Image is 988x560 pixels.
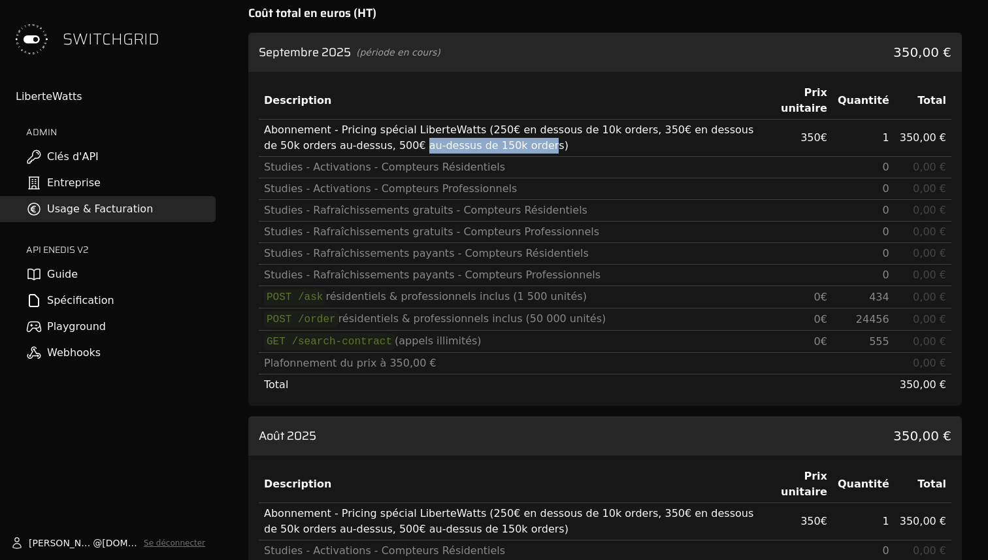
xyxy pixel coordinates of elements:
span: 350,00 € [900,515,946,527]
div: Studies - Rafraîchissements payants - Compteurs Résidentiels [264,246,755,261]
div: Quantité [838,93,889,108]
span: 0,00 € [913,161,946,173]
h2: Coût total en euros (HT) [248,4,962,22]
div: Studies - Rafraîchissements gratuits - Compteurs Résidentiels [264,203,755,218]
span: 0 [883,269,889,281]
div: Prix unitaire [766,469,827,500]
span: 0 [883,225,889,238]
span: 350,00 € [900,131,946,144]
div: Studies - Activations - Compteurs Professionnels [264,181,755,197]
div: Total [900,93,946,108]
span: 0,00 € [913,247,946,259]
span: 0 [883,544,889,557]
span: 350 € [800,515,827,527]
span: (période en cours) [356,46,440,59]
span: 350,00 € [900,378,946,391]
div: résidentiels & professionnels inclus (1 500 unités) [264,289,755,305]
div: Studies - Activations - Compteurs Résidentiels [264,543,755,559]
h2: ADMIN [26,125,216,139]
div: Studies - Activations - Compteurs Résidentiels [264,159,755,175]
span: 1 [883,131,889,144]
span: 555 [869,335,889,348]
span: 0 € [814,313,827,325]
span: 0 [883,161,889,173]
div: (appels illimités) [264,333,755,350]
button: Se déconnecter [144,538,205,548]
span: 350,00 € [893,427,951,445]
span: 350 € [800,131,827,144]
div: Total [900,476,946,492]
div: Studies - Rafraîchissements gratuits - Compteurs Professionnels [264,224,755,240]
span: 24456 [856,313,889,325]
span: 0 [883,204,889,216]
div: Plafonnement du prix à 350,00 € [264,355,755,371]
span: 0,00 € [913,357,946,369]
img: Switchgrid Logo [10,18,52,60]
code: POST /ask [264,289,325,306]
code: GET /search-contract [264,333,395,350]
div: Studies - Rafraîchissements payants - Compteurs Professionnels [264,267,755,283]
div: Abonnement - Pricing spécial LiberteWatts (250€ en dessous de 10k orders, 350€ en dessous de 50k ... [264,122,755,154]
span: 0,00 € [913,544,946,557]
span: @ [93,536,102,550]
span: 0 € [814,335,827,348]
span: Total [264,378,288,391]
span: 0 € [814,291,827,303]
span: 0,00 € [913,313,946,325]
span: 0,00 € [913,335,946,348]
h3: Septembre 2025 [259,43,351,61]
span: [PERSON_NAME].vanheusden [29,536,93,550]
div: Quantité [838,476,889,492]
span: 0 [883,247,889,259]
span: 0,00 € [913,269,946,281]
span: 0 [883,182,889,195]
span: 0,00 € [913,182,946,195]
div: Description [264,476,755,492]
div: LiberteWatts [16,89,216,105]
div: Prix unitaire [766,85,827,116]
h2: API ENEDIS v2 [26,243,216,256]
span: 0,00 € [913,225,946,238]
h3: Août 2025 [259,427,316,445]
span: 0,00 € [913,291,946,303]
span: 350,00 € [893,43,951,61]
span: 434 [869,291,889,303]
div: Abonnement - Pricing spécial LiberteWatts (250€ en dessous de 10k orders, 350€ en dessous de 50k ... [264,506,755,537]
span: SWITCHGRID [63,29,159,50]
div: Description [264,93,755,108]
div: résidentiels & professionnels inclus (50 000 unités) [264,311,755,327]
span: 1 [883,515,889,527]
span: 0,00 € [913,204,946,216]
code: POST /order [264,311,338,328]
span: [DOMAIN_NAME] [102,536,139,550]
